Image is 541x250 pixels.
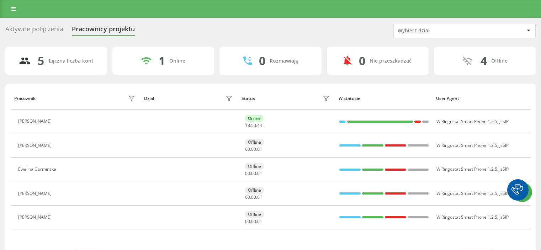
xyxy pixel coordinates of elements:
span: 01 [257,170,262,176]
div: Ewelina Gorminska [18,167,58,172]
span: JsSIP [499,190,509,196]
div: Offline [245,187,264,193]
div: Status [242,96,255,101]
div: Nie przeszkadzać [370,58,412,64]
div: Rozmawiają [270,58,298,64]
span: 00 [245,194,250,200]
div: Pracownicy projektu [72,25,135,36]
span: 00 [251,218,256,224]
div: Łączna liczba kont [48,58,93,64]
div: Online [245,115,264,122]
div: Dział [144,96,154,101]
div: : : [245,171,262,176]
span: 00 [251,194,256,200]
span: W Ringostat Smart Phone 1.2.5 [436,142,497,148]
span: 18 [245,122,250,128]
div: Offline [245,211,264,218]
div: [PERSON_NAME] [18,215,53,220]
div: Online [169,58,185,64]
span: W Ringostat Smart Phone 1.2.5 [436,190,497,196]
div: : : [245,219,262,224]
span: W Ringostat Smart Phone 1.2.5 [436,118,497,124]
div: Offline [491,58,508,64]
span: 01 [257,146,262,152]
div: : : [245,123,262,128]
span: JsSIP [499,166,509,172]
div: [PERSON_NAME] [18,143,53,148]
span: W Ringostat Smart Phone 1.2.5 [436,166,497,172]
span: 00 [251,170,256,176]
span: W Ringostat Smart Phone 1.2.5 [436,214,497,220]
div: : : [245,195,262,200]
div: : : [245,147,262,152]
div: Wybierz dział [398,28,483,34]
div: 5 [38,54,44,68]
div: Pracownik [14,96,36,101]
div: Offline [245,163,264,170]
div: Aktywne połączenia [5,25,63,36]
div: 0 [259,54,265,68]
span: 00 [251,146,256,152]
span: 00 [245,218,250,224]
div: 1 [159,54,165,68]
span: 44 [257,122,262,128]
span: 01 [257,218,262,224]
span: 50 [251,122,256,128]
span: JsSIP [499,214,509,220]
span: 00 [245,146,250,152]
div: [PERSON_NAME] [18,119,53,124]
span: JsSIP [499,118,509,124]
div: W statusie [339,96,429,101]
div: Offline [245,139,264,145]
span: JsSIP [499,142,509,148]
span: 00 [245,170,250,176]
div: 0 [359,54,365,68]
span: 01 [257,194,262,200]
div: 4 [481,54,487,68]
div: [PERSON_NAME] [18,191,53,196]
div: User Agent [436,96,527,101]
